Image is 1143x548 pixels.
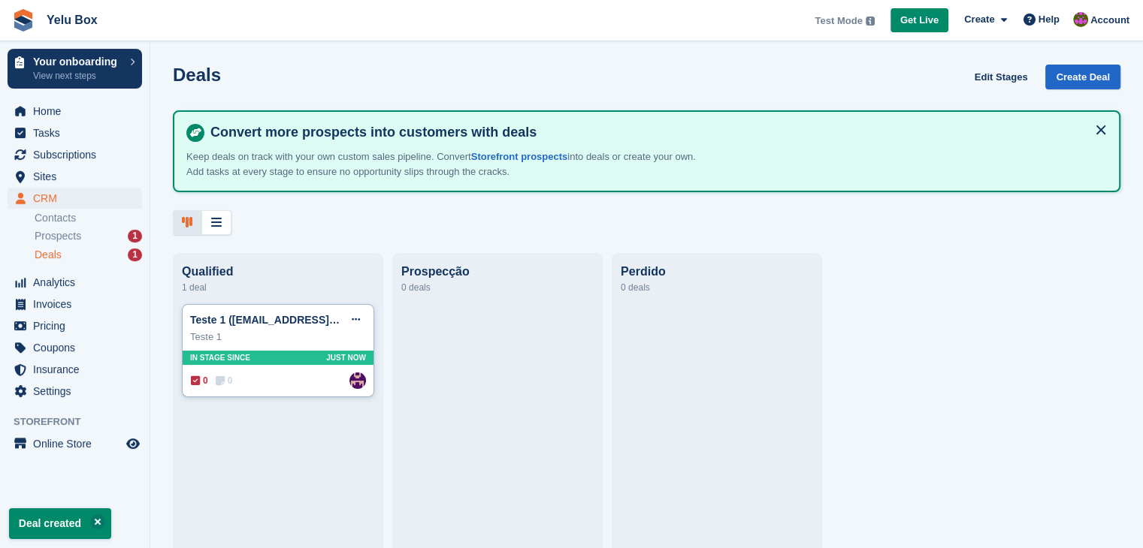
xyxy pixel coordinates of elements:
span: Help [1039,12,1060,27]
span: Get Live [900,13,939,28]
div: Prospecção [401,265,594,279]
a: menu [8,144,142,165]
div: 0 deals [621,279,813,297]
a: Get Live [891,8,948,33]
p: Deal created [9,508,111,539]
span: Deals [35,248,62,262]
span: Coupons [33,337,123,358]
a: menu [8,272,142,293]
a: Create Deal [1045,65,1120,89]
span: Settings [33,381,123,402]
div: 1 [128,230,142,242]
a: Contacts [35,211,142,225]
span: Home [33,101,123,122]
span: Subscriptions [33,144,123,165]
a: menu [8,294,142,315]
div: 0 deals [401,279,594,297]
span: CRM [33,188,123,209]
span: Analytics [33,272,123,293]
p: View next steps [33,69,122,83]
a: menu [8,122,142,143]
img: icon-info-grey-7440780725fd019a000dd9b08b2336e03edf1995a4989e88bcd33f0948082b44.svg [866,17,875,26]
img: stora-icon-8386f47178a22dfd0bd8f6a31ec36ba5ce8667c1dd55bd0f319d3a0aa187defe.svg [12,9,35,32]
span: Storefront [14,414,150,429]
span: 0 [191,374,208,387]
a: menu [8,315,142,336]
a: menu [8,337,142,358]
span: Just now [326,352,366,363]
a: menu [8,433,142,454]
span: Insurance [33,359,123,380]
img: Carolina Thiemi Castro Doi [349,372,366,389]
span: Invoices [33,294,123,315]
a: menu [8,188,142,209]
div: Qualified [182,265,374,279]
h4: Convert more prospects into customers with deals [204,124,1107,141]
div: 1 [128,248,142,261]
div: Perdido [621,265,813,279]
p: Your onboarding [33,56,122,67]
a: Your onboarding View next steps [8,49,142,89]
span: Pricing [33,315,123,336]
a: Deals 1 [35,247,142,263]
a: Yelu Box [41,8,104,32]
span: Sites [33,166,123,187]
a: menu [8,381,142,402]
a: Prospects 1 [35,228,142,244]
span: Test Mode [815,14,862,29]
span: In stage since [190,352,250,363]
a: menu [8,101,142,122]
a: Preview store [124,435,142,453]
a: Teste 1 ([EMAIL_ADDRESS][DOMAIN_NAME]) Deal [190,314,444,326]
span: Online Store [33,433,123,454]
p: Keep deals on track with your own custom sales pipeline. Convert into deals or create your own. A... [186,149,712,179]
a: Storefront prospects [471,151,568,162]
div: 1 deal [182,279,374,297]
span: 0 [216,374,233,387]
a: Edit Stages [969,65,1034,89]
a: menu [8,359,142,380]
span: Create [964,12,994,27]
h1: Deals [173,65,221,85]
span: Tasks [33,122,123,143]
span: Account [1090,13,1129,28]
span: Prospects [35,229,81,243]
div: Teste 1 [190,330,366,345]
img: Carolina Thiemi Castro Doi [1073,12,1088,27]
a: menu [8,166,142,187]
